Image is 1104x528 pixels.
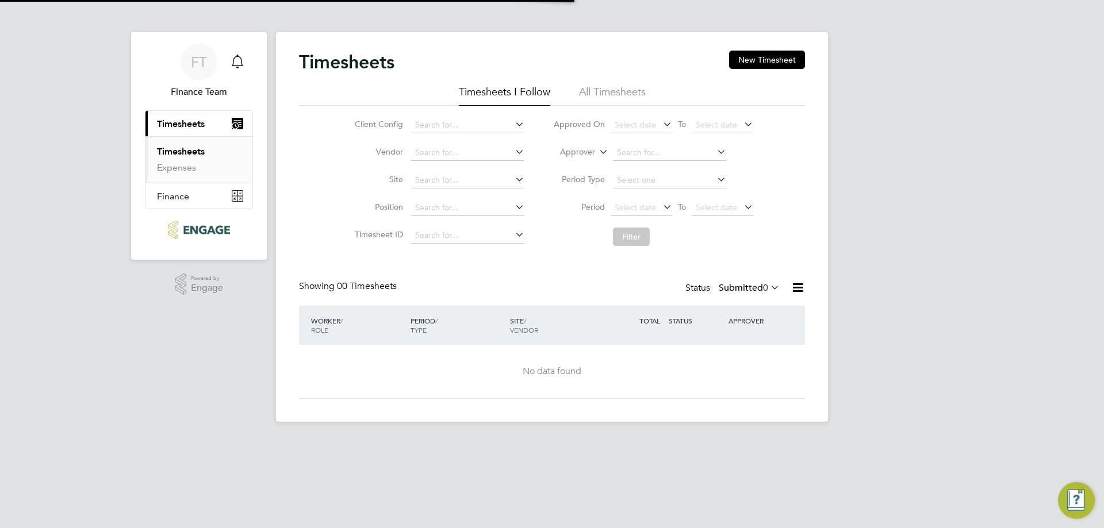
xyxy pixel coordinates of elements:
[459,85,550,106] li: Timesheets I Follow
[639,316,660,325] span: TOTAL
[308,310,408,340] div: WORKER
[411,145,524,161] input: Search for...
[310,365,793,377] div: No data found
[411,325,427,334] span: TYPE
[157,191,189,202] span: Finance
[191,273,223,283] span: Powered by
[191,283,223,293] span: Engage
[507,310,607,340] div: SITE
[145,111,252,136] button: Timesheets
[1058,482,1095,519] button: Engage Resource Center
[337,280,397,292] span: 00 Timesheets
[729,51,805,69] button: New Timesheet
[411,200,524,216] input: Search for...
[131,32,267,260] nav: Main navigation
[615,202,656,213] span: Select date
[543,147,595,158] label: Approver
[579,85,646,106] li: All Timesheets
[435,316,438,325] span: /
[510,325,538,334] span: VENDOR
[351,119,403,129] label: Client Config
[145,136,252,183] div: Timesheets
[168,221,229,239] img: ncclondon-logo-retina.png
[145,183,252,209] button: Finance
[411,172,524,188] input: Search for...
[145,85,253,99] span: Finance Team
[145,44,253,99] a: FTFinance Team
[311,325,328,334] span: ROLE
[411,228,524,244] input: Search for...
[191,55,207,70] span: FT
[299,280,399,292] div: Showing
[175,273,224,295] a: Powered byEngage
[613,228,650,246] button: Filter
[299,51,394,74] h2: Timesheets
[674,117,689,132] span: To
[613,145,726,161] input: Search for...
[674,199,689,214] span: To
[408,310,507,340] div: PERIOD
[411,117,524,133] input: Search for...
[615,120,656,130] span: Select date
[685,280,782,296] div: Status
[553,202,605,212] label: Period
[524,316,526,325] span: /
[553,174,605,184] label: Period Type
[157,146,205,157] a: Timesheets
[157,162,196,173] a: Expenses
[145,221,253,239] a: Go to home page
[351,174,403,184] label: Site
[553,119,605,129] label: Approved On
[763,282,768,294] span: 0
[613,172,726,188] input: Select one
[157,118,205,129] span: Timesheets
[666,310,726,331] div: STATUS
[351,147,403,157] label: Vendor
[696,202,737,213] span: Select date
[340,316,343,325] span: /
[351,202,403,212] label: Position
[696,120,737,130] span: Select date
[351,229,403,240] label: Timesheet ID
[719,282,780,294] label: Submitted
[726,310,785,331] div: APPROVER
